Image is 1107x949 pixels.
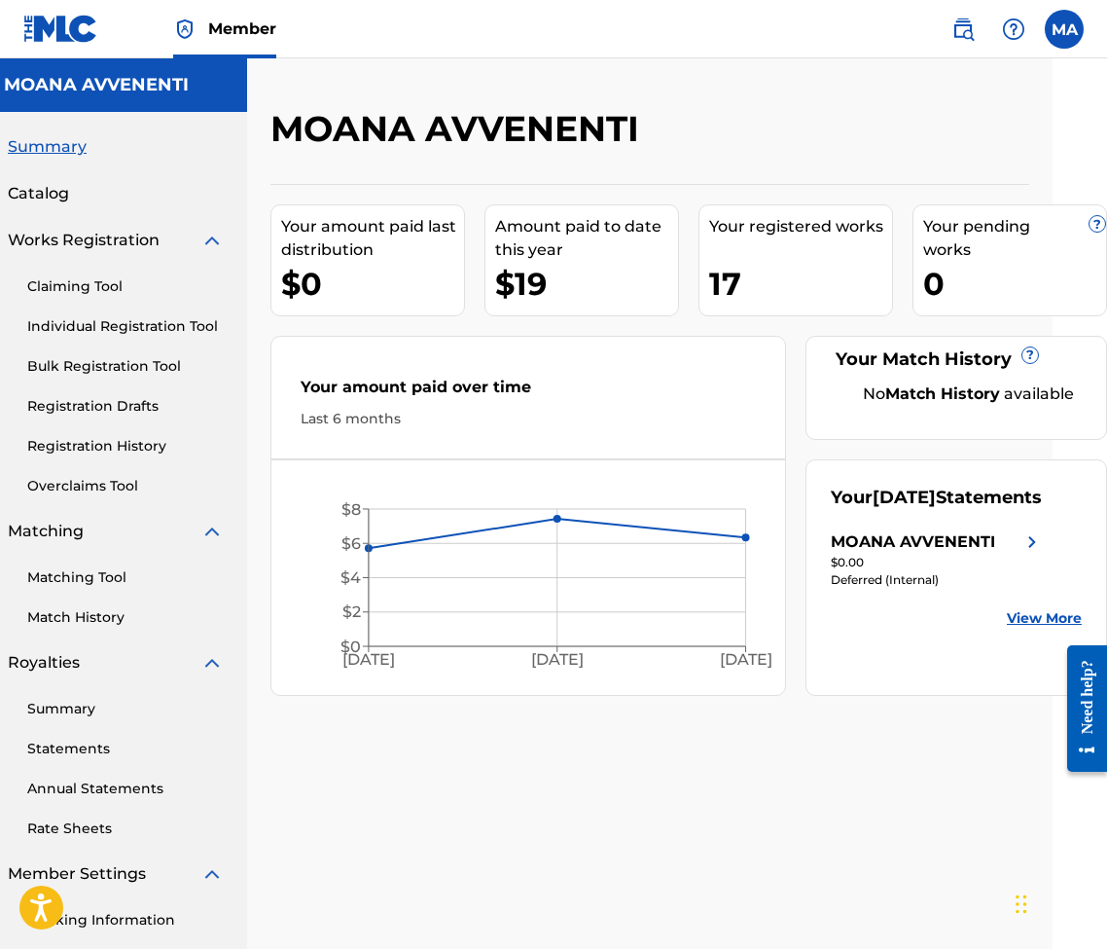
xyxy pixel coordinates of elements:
[340,638,361,656] tspan: $0
[944,10,982,49] a: Public Search
[301,409,756,429] div: Last 6 months
[301,376,756,409] div: Your amount paid over time
[1022,347,1038,363] span: ?
[27,739,224,759] a: Statements
[27,607,224,628] a: Match History
[27,567,224,588] a: Matching Tool
[4,74,189,96] h5: MOANA AVVENENTI
[8,862,146,886] span: Member Settings
[1002,18,1025,41] img: help
[923,215,1106,262] div: Your pending works
[27,316,224,337] a: Individual Registration Tool
[23,15,98,43] img: MLC Logo
[831,530,1044,589] a: MOANA AVVENENTIright chevron icon$0.00Deferred (Internal)
[270,107,649,151] h2: MOANA AVVENENTI
[342,603,361,622] tspan: $2
[1020,530,1044,554] img: right chevron icon
[200,520,224,543] img: expand
[27,476,224,496] a: Overclaims Tool
[200,229,224,252] img: expand
[951,18,975,41] img: search
[873,487,936,508] span: [DATE]
[855,383,1082,406] div: No available
[342,651,395,670] tspan: [DATE]
[8,135,87,159] span: Summary
[495,215,678,262] div: Amount paid to date this year
[27,396,224,417] a: Registration Drafts
[923,262,1106,306] div: 0
[341,534,361,553] tspan: $6
[1045,10,1084,49] div: User Menu
[27,356,224,377] a: Bulk Registration Tool
[200,862,224,886] img: expand
[281,262,464,306] div: $0
[709,262,892,306] div: 17
[831,485,1042,511] div: Your Statements
[340,568,361,587] tspan: $4
[281,215,464,262] div: Your amount paid last distribution
[27,436,224,456] a: Registration History
[531,651,584,670] tspan: [DATE]
[994,10,1033,49] div: Help
[831,530,995,554] div: MOANA AVVENENTI
[27,819,224,839] a: Rate Sheets
[1089,216,1105,232] span: ?
[1010,856,1107,949] iframe: Chat Widget
[173,18,196,41] img: Top Rightsholder
[709,215,892,238] div: Your registered works
[8,651,80,675] span: Royalties
[27,910,224,931] a: Banking Information
[8,520,84,543] span: Matching
[1016,875,1027,933] div: Drag
[208,18,276,40] span: Member
[885,384,1000,403] strong: Match History
[1007,608,1082,629] a: View More
[831,347,1082,373] div: Your Match History
[8,229,160,252] span: Works Registration
[27,779,224,799] a: Annual Statements
[200,651,224,675] img: expand
[341,500,361,519] tspan: $8
[831,554,1044,571] div: $0.00
[831,571,1044,589] div: Deferred (Internal)
[27,276,224,297] a: Claiming Tool
[27,699,224,719] a: Summary
[495,262,678,306] div: $19
[8,182,69,205] span: Catalog
[1053,626,1107,792] iframe: Resource Center
[720,651,772,670] tspan: [DATE]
